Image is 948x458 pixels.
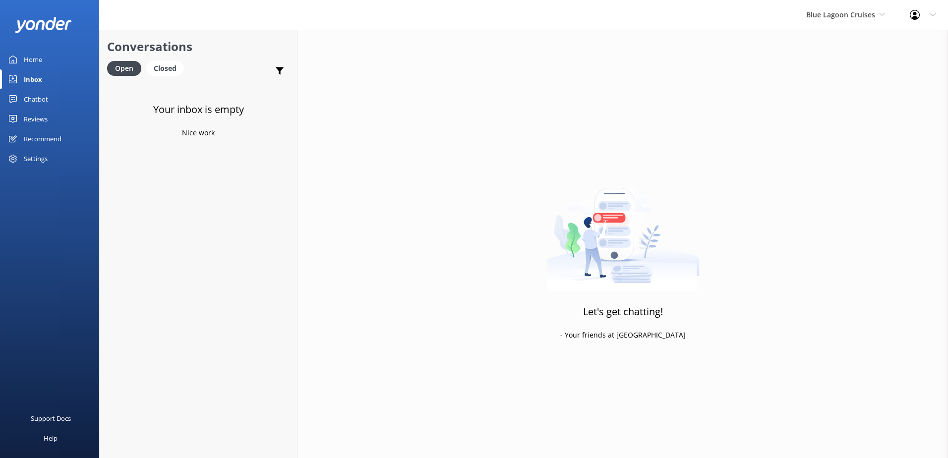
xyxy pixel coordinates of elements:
[583,304,663,320] h3: Let's get chatting!
[182,127,215,138] p: Nice work
[146,61,184,76] div: Closed
[31,408,71,428] div: Support Docs
[24,50,42,69] div: Home
[24,69,42,89] div: Inbox
[107,37,290,56] h2: Conversations
[44,428,58,448] div: Help
[146,62,189,73] a: Closed
[107,61,141,76] div: Open
[546,167,700,291] img: artwork of a man stealing a conversation from at giant smartphone
[24,89,48,109] div: Chatbot
[560,330,686,341] p: - Your friends at [GEOGRAPHIC_DATA]
[24,149,48,169] div: Settings
[153,102,244,117] h3: Your inbox is empty
[24,109,48,129] div: Reviews
[806,10,875,19] span: Blue Lagoon Cruises
[24,129,61,149] div: Recommend
[15,17,72,33] img: yonder-white-logo.png
[107,62,146,73] a: Open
